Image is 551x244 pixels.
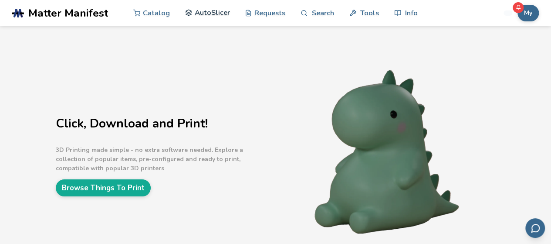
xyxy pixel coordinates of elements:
button: Send feedback via email [525,218,545,238]
button: My [517,5,539,21]
h1: Click, Download and Print! [56,117,274,131]
span: Matter Manifest [28,7,108,19]
p: 3D Printing made simple - no extra software needed. Explore a collection of popular items, pre-co... [56,145,274,173]
a: Browse Things To Print [56,179,151,196]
